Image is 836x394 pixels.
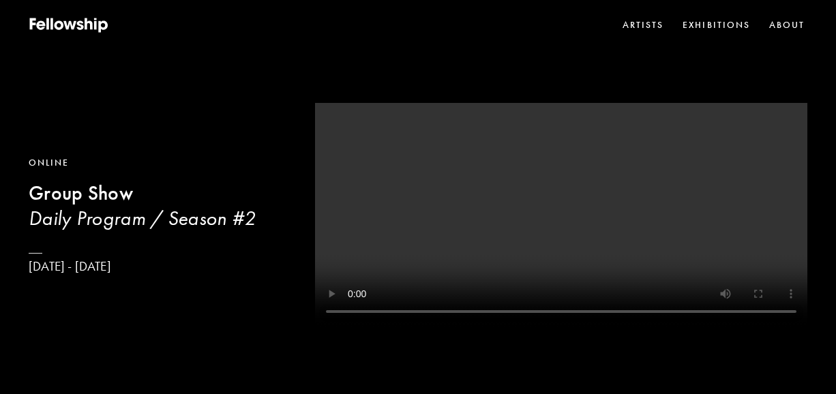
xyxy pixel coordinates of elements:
p: [DATE] - [DATE] [29,258,256,275]
b: Group Show [29,181,133,205]
a: Artists [620,15,666,35]
a: About [766,15,807,35]
div: Online [29,155,256,170]
a: Exhibitions [680,15,752,35]
h3: Daily Program / Season #2 [29,206,256,231]
a: OnlineGroup ShowDaily Program / Season #2[DATE] - [DATE] [29,155,256,275]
